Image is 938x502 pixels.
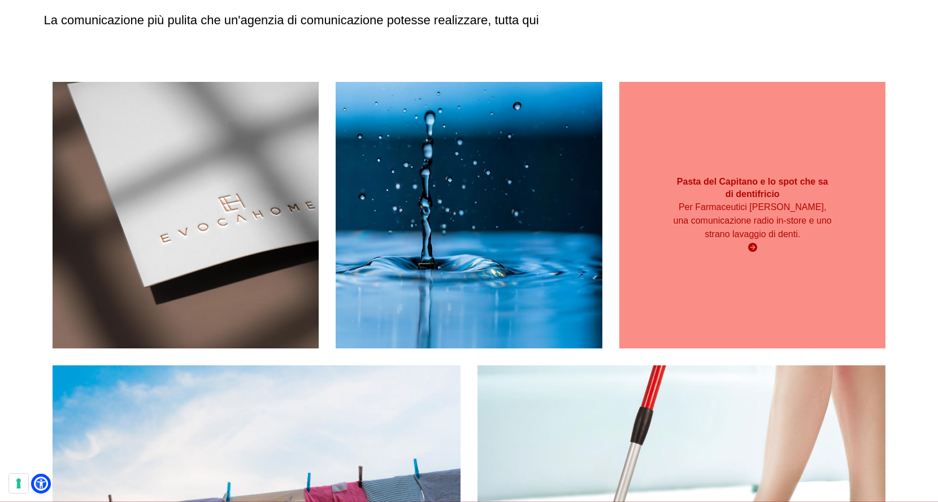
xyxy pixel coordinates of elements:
[44,10,894,30] p: La comunicazione più pulita che un'agenzia di comunicazione potesse realizzare, tutta qui
[672,200,832,241] p: Per Farmaceutici [PERSON_NAME], una comunicazione radio in-store e uno strano lavaggio di denti.
[677,177,828,199] strong: Pasta del Capitano e lo spot che sa di dentifricio
[34,477,48,491] a: Open Accessibility Menu
[9,474,28,493] button: Le tue preferenze relative al consenso per le tecnologie di tracciamento
[619,82,886,348] a: Pasta del Capitano e lo spot che sa di dentifricio Per Farmaceutici [PERSON_NAME], una comunicazi...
